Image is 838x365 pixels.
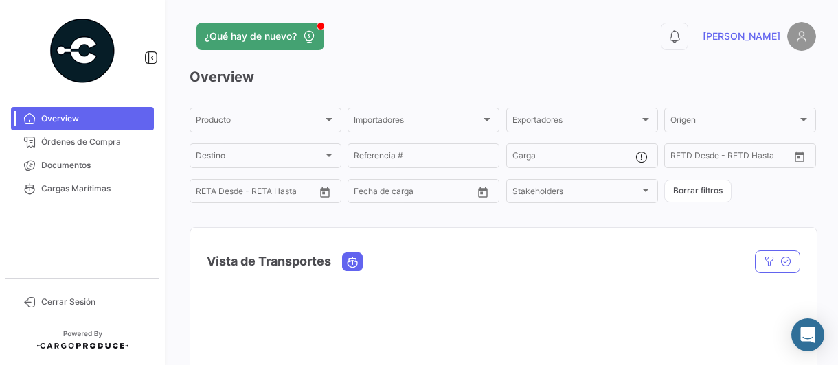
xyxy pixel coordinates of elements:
[512,189,639,198] span: Stakeholders
[11,107,154,130] a: Overview
[388,189,445,198] input: Hasta
[196,23,324,50] button: ¿Qué hay de nuevo?
[512,117,639,127] span: Exportadores
[354,189,378,198] input: Desde
[41,159,148,172] span: Documentos
[207,252,331,271] h4: Vista de Transportes
[354,117,481,127] span: Importadores
[41,136,148,148] span: Órdenes de Compra
[787,22,816,51] img: placeholder-user.png
[41,113,148,125] span: Overview
[315,182,335,202] button: Open calendar
[11,177,154,200] a: Cargas Marítimas
[705,153,762,163] input: Hasta
[473,182,493,202] button: Open calendar
[664,180,732,202] button: Borrar filtros
[11,130,154,154] a: Órdenes de Compra
[789,146,810,167] button: Open calendar
[230,189,287,198] input: Hasta
[791,318,824,351] div: Abrir Intercom Messenger
[196,189,220,198] input: Desde
[196,117,323,127] span: Producto
[196,153,323,163] span: Destino
[205,30,297,43] span: ¿Qué hay de nuevo?
[41,296,148,308] span: Cerrar Sesión
[11,154,154,177] a: Documentos
[190,67,816,86] h3: Overview
[703,30,780,43] span: [PERSON_NAME]
[48,16,117,85] img: powered-by.png
[343,253,362,270] button: Ocean
[41,182,148,195] span: Cargas Marítimas
[670,117,797,127] span: Origen
[670,153,695,163] input: Desde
